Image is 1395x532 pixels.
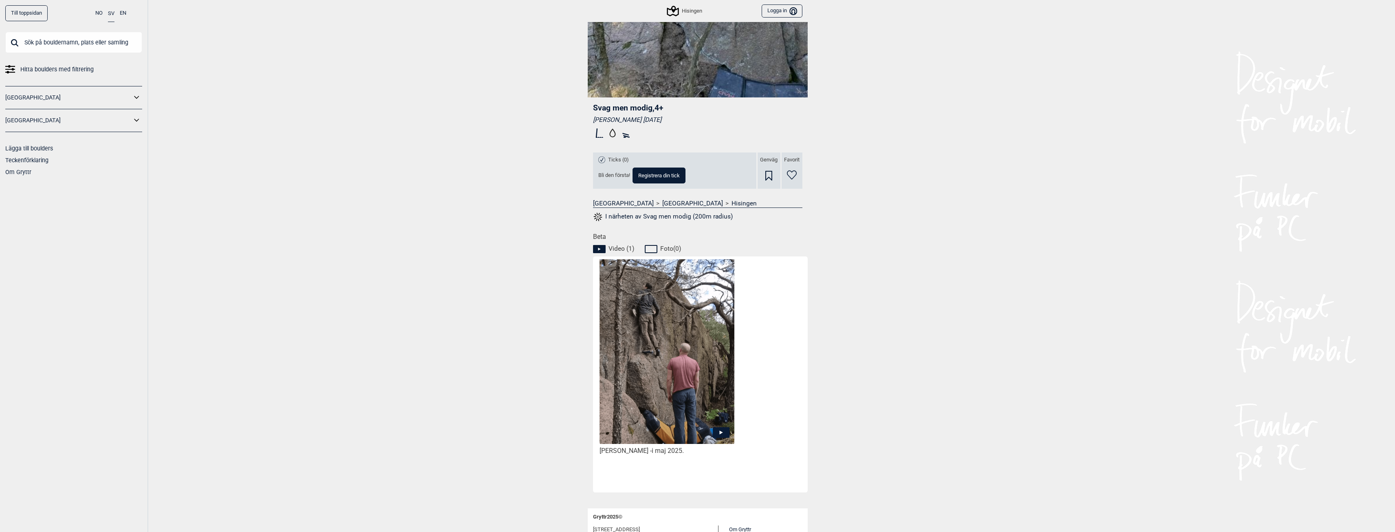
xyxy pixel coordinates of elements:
a: [GEOGRAPHIC_DATA] [5,92,132,104]
div: Hisingen [668,6,702,16]
a: [GEOGRAPHIC_DATA] [662,199,723,208]
span: Favorit [784,157,800,163]
div: Gryttr 2025 © [593,508,802,526]
span: Registrera din tick [638,173,680,178]
div: [PERSON_NAME] - [600,447,734,455]
nav: > > [593,199,802,208]
span: Ticks (0) [608,157,629,163]
button: I närheten av Svag men modig (200m radius) [593,212,733,222]
div: Genväg [758,152,780,189]
span: Foto ( 0 ) [660,245,681,253]
a: Om Gryttr [5,169,31,175]
span: i maj 2025. [652,447,684,455]
span: Video ( 1 ) [609,245,634,253]
div: [PERSON_NAME] [DATE] [593,116,802,124]
a: [GEOGRAPHIC_DATA] [5,115,132,126]
button: NO [95,5,103,21]
button: Registrera din tick [633,168,685,183]
div: Beta [593,233,808,492]
a: Hitta boulders med filtrering [5,64,142,75]
button: EN [120,5,126,21]
input: Sök på bouldernamn, plats eller samling [5,32,142,53]
span: Hitta boulders med filtrering [20,64,94,75]
a: Hisingen [732,199,757,208]
button: Logga in [762,4,802,18]
a: Lägga till boulders [5,145,53,152]
img: Kasper pa Svag men modig [600,258,734,446]
span: Svag men modig , 4+ [593,103,663,113]
a: Till toppsidan [5,5,48,21]
span: Bli den första! [598,172,630,179]
button: SV [108,5,114,22]
a: Teckenförklaring [5,157,48,163]
a: [GEOGRAPHIC_DATA] [593,199,654,208]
